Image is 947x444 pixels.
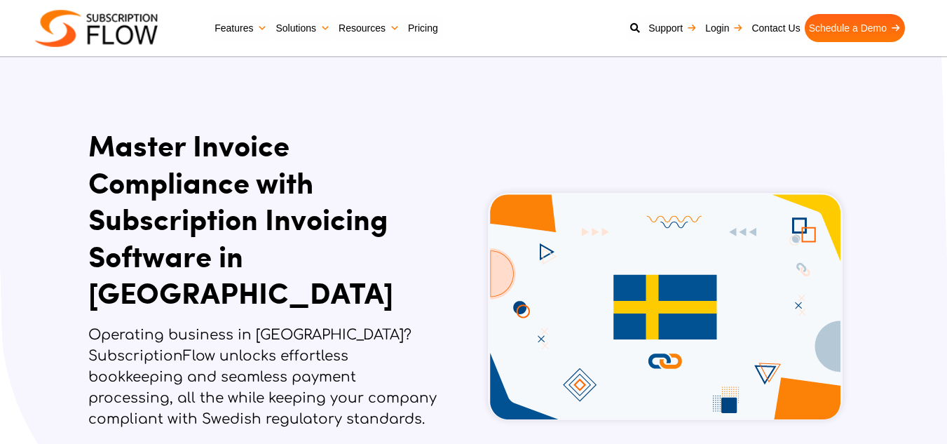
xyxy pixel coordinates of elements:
[701,14,747,42] a: Login
[404,14,442,42] a: Pricing
[210,14,271,42] a: Features
[35,10,158,47] img: Subscriptionflow
[644,14,701,42] a: Support
[88,325,437,444] p: Operating business in [GEOGRAPHIC_DATA]? SubscriptionFlow unlocks effortless bookkeeping and seam...
[88,126,437,311] h1: Master Invoice Compliance with Subscription Invoicing Software in [GEOGRAPHIC_DATA]
[271,14,334,42] a: Solutions
[334,14,404,42] a: Resources
[747,14,804,42] a: Contact Us
[805,14,905,42] a: Schedule a Demo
